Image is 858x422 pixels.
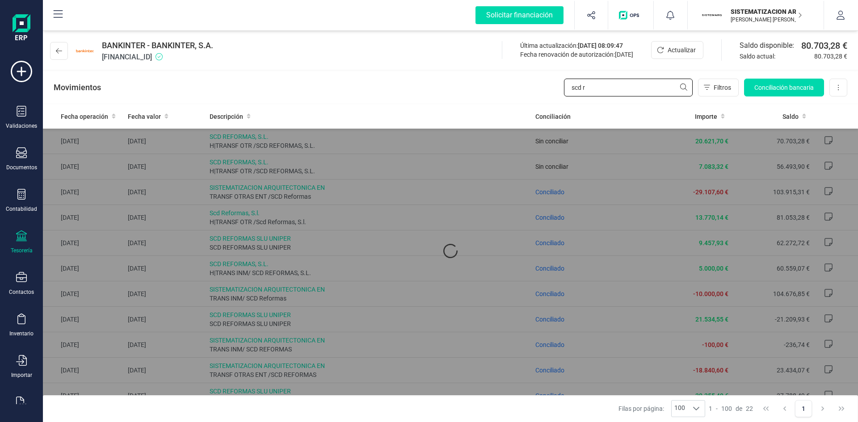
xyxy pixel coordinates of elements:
button: SISISTEMATIZACION ARQUITECTONICA EN REFORMAS SL[PERSON_NAME] [PERSON_NAME] [698,1,813,29]
span: Actualizar [668,46,696,54]
span: Fecha valor [128,112,161,121]
span: 80.703,28 € [801,39,847,52]
span: Conciliación bancaria [754,83,814,92]
img: Logo de OPS [619,11,643,20]
button: First Page [757,400,774,417]
span: 100 [672,401,688,417]
div: Filas por página: [618,400,705,417]
button: Page 1 [795,400,812,417]
p: SISTEMATIZACION ARQUITECTONICA EN REFORMAS SL [731,7,802,16]
span: 100 [721,404,732,413]
input: Buscar movimiento... [564,79,693,96]
p: Movimientos [54,81,101,94]
span: Conciliación [535,112,571,121]
div: - [709,404,753,413]
button: Solicitar financiación [465,1,574,29]
button: Previous Page [776,400,793,417]
span: [FINANCIAL_ID] [102,52,213,63]
div: Tesorería [11,247,33,254]
span: [DATE] 08:09:47 [578,42,623,49]
div: Fecha renovación de autorización: [520,50,633,59]
span: 80.703,28 € [814,52,847,61]
span: de [736,404,742,413]
div: Validaciones [6,122,37,130]
div: Solicitar financiación [475,6,564,24]
button: Logo de OPS [614,1,648,29]
span: [DATE] [615,51,633,58]
span: Descripción [210,112,243,121]
div: Documentos [6,164,37,171]
button: Next Page [814,400,831,417]
div: Importar [11,372,32,379]
div: Última actualización: [520,41,633,50]
img: SI [702,5,722,25]
img: Logo Finanedi [13,14,30,43]
p: [PERSON_NAME] [PERSON_NAME] [731,16,802,23]
span: Saldo [782,112,799,121]
div: Contabilidad [6,205,37,213]
div: Inventario [9,330,34,337]
button: Filtros [698,79,739,96]
button: Last Page [833,400,850,417]
span: Importe [695,112,717,121]
button: Actualizar [651,41,703,59]
span: Saldo actual: [740,52,811,61]
button: Conciliación bancaria [744,79,824,96]
span: Fecha operación [61,112,108,121]
span: 1 [709,404,712,413]
span: BANKINTER - BANKINTER, S.A. [102,39,213,52]
span: 22 [746,404,753,413]
div: Contactos [9,288,34,296]
span: Filtros [714,83,731,92]
span: Saldo disponible: [740,40,798,51]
